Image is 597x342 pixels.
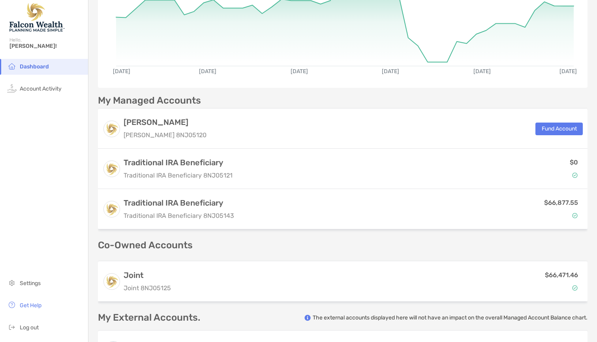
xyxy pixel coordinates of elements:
[124,170,233,180] p: Traditional IRA Beneficiary 8NJ05121
[572,172,578,178] img: Account Status icon
[20,324,39,331] span: Log out
[124,130,207,140] p: [PERSON_NAME] 8NJ05120
[535,123,583,135] button: Fund Account
[98,313,200,323] p: My External Accounts.
[313,314,588,321] p: The external accounts displayed here will not have an impact on the overall Managed Account Balan...
[570,157,578,167] p: $0
[124,283,171,293] p: Joint 8NJ05125
[7,300,17,310] img: get-help icon
[291,68,308,75] text: [DATE]
[104,201,120,217] img: logo account
[124,198,234,208] h3: Traditional IRA Beneficiary
[124,158,233,167] h3: Traditional IRA Beneficiary
[304,315,311,321] img: info
[104,121,120,137] img: logo account
[572,285,578,291] img: Account Status icon
[20,63,49,70] span: Dashboard
[572,213,578,218] img: Account Status icon
[124,117,207,127] h3: [PERSON_NAME]
[199,68,216,75] text: [DATE]
[9,3,65,32] img: Falcon Wealth Planning Logo
[98,240,588,250] p: Co-Owned Accounts
[559,68,577,75] text: [DATE]
[104,161,120,177] img: logo account
[20,302,41,309] span: Get Help
[113,68,130,75] text: [DATE]
[545,270,578,280] p: $66,471.46
[382,68,399,75] text: [DATE]
[544,198,578,208] p: $66,877.55
[20,280,41,287] span: Settings
[9,43,83,49] span: [PERSON_NAME]!
[7,278,17,287] img: settings icon
[7,322,17,332] img: logout icon
[7,61,17,71] img: household icon
[20,85,62,92] span: Account Activity
[104,274,120,289] img: logo account
[7,83,17,93] img: activity icon
[98,96,201,106] p: My Managed Accounts
[124,270,171,280] h3: Joint
[124,211,234,221] p: Traditional IRA Beneficiary 8NJ05143
[473,68,491,75] text: [DATE]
